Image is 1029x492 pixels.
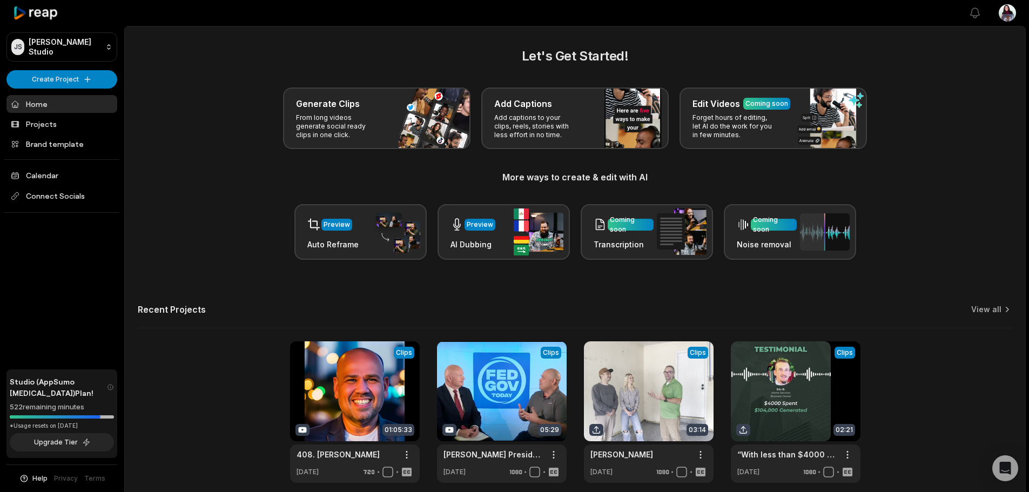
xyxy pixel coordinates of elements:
div: Preview [467,220,493,230]
div: Coming soon [610,215,651,234]
a: [PERSON_NAME] President at UberEther on Innovation in Government - TechNet Cyber [443,449,543,460]
div: Open Intercom Messenger [992,455,1018,481]
p: [PERSON_NAME] Studio [29,37,101,57]
a: Terms [84,474,105,483]
span: Studio (AppSumo [MEDICAL_DATA]) Plan! [10,376,107,399]
img: ai_dubbing.png [514,208,563,255]
p: Forget hours of editing, let AI do the work for you in few minutes. [692,113,776,139]
span: Connect Socials [6,186,117,206]
h3: More ways to create & edit with AI [138,171,1012,184]
h3: Auto Reframe [307,239,359,250]
h3: Generate Clips [296,97,360,110]
div: JS [11,39,24,55]
button: Help [19,474,48,483]
h3: Transcription [594,239,654,250]
a: Brand template [6,135,117,153]
p: From long videos generate social ready clips in one click. [296,113,380,139]
button: Create Project [6,70,117,89]
img: transcription.png [657,208,707,255]
h3: Add Captions [494,97,552,110]
span: Help [32,474,48,483]
a: [PERSON_NAME] [590,449,653,460]
img: auto_reframe.png [371,211,420,253]
h2: Recent Projects [138,304,206,315]
div: Coming soon [745,99,788,109]
a: Projects [6,115,117,133]
div: Coming soon [753,215,795,234]
h2: Let's Get Started! [138,46,1012,66]
button: Upgrade Tier [10,433,114,451]
a: 408. [PERSON_NAME] [297,449,380,460]
div: 522 remaining minutes [10,402,114,413]
h3: AI Dubbing [450,239,495,250]
a: View all [971,304,1001,315]
a: “With less than $4000 marketing dollars spent, we are at $104,000 in sales!” [737,449,837,460]
a: Calendar [6,166,117,184]
a: Privacy [54,474,78,483]
h3: Edit Videos [692,97,740,110]
div: *Usage resets on [DATE] [10,422,114,430]
div: Preview [324,220,350,230]
h3: Noise removal [737,239,797,250]
img: noise_removal.png [800,213,850,251]
a: Home [6,95,117,113]
p: Add captions to your clips, reels, stories with less effort in no time. [494,113,578,139]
